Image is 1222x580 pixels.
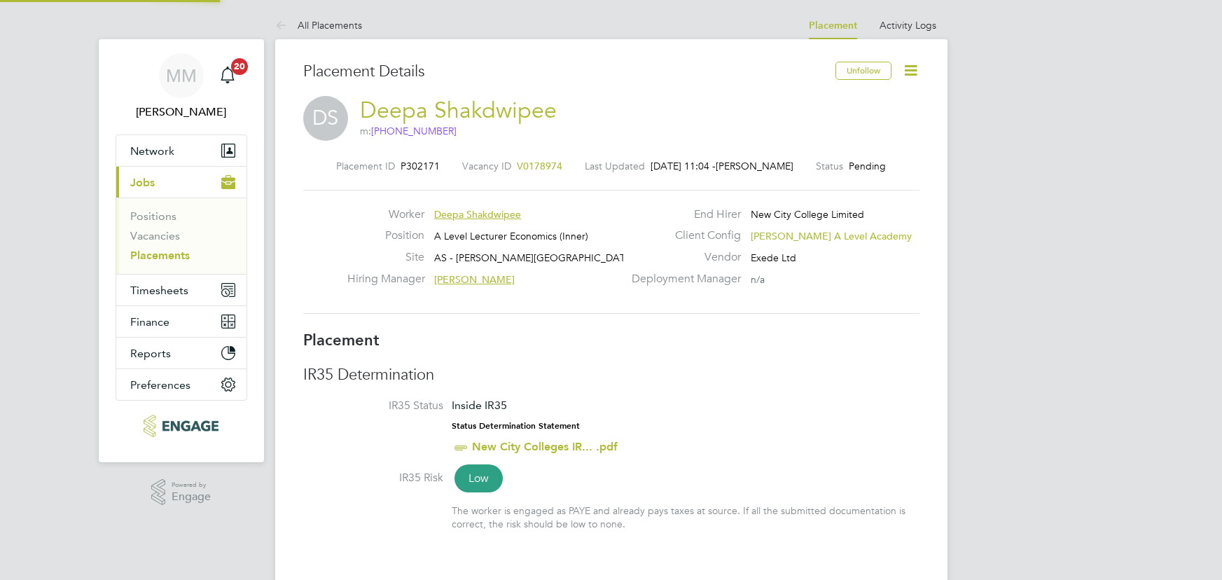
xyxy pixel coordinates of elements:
span: Jobs [130,176,155,189]
span: Exede Ltd [751,251,796,264]
span: Reports [130,347,171,360]
span: [PERSON_NAME] A Level Academy [751,230,912,242]
span: MM [166,67,197,85]
span: [DATE] 11:04 - [651,160,716,172]
span: New City College Limited [751,208,864,221]
label: IR35 Risk [303,471,443,485]
label: Client Config [623,228,741,243]
label: Placement ID [336,160,395,172]
div: The worker is engaged as PAYE and already pays taxes at source. If all the submitted documentatio... [452,504,919,530]
label: Deployment Manager [623,272,741,286]
div: Jobs [116,198,247,274]
button: Reports [116,338,247,368]
span: DS [303,96,348,141]
label: Site [347,250,424,265]
span: Engage [172,491,211,503]
span: Inside IR35 [452,399,507,412]
span: P302171 [401,160,440,172]
label: End Hirer [623,207,741,222]
span: Finance [130,315,169,329]
span: Pending [849,160,886,172]
h3: IR35 Determination [303,365,919,385]
span: 20 [231,58,248,75]
span: Preferences [130,378,190,392]
span: Powered by [172,479,211,491]
button: Finance [116,306,247,337]
a: Placement [809,20,857,32]
a: Deepa Shakdwipee [360,97,557,124]
label: Worker [347,207,424,222]
a: New City Colleges IR... .pdf [472,440,618,453]
span: Low [454,464,503,492]
button: Timesheets [116,275,247,305]
span: Deepa Shakdwipee [434,208,521,221]
span: n/a [751,273,765,286]
label: Hiring Manager [347,272,424,286]
a: Positions [130,209,176,223]
button: Preferences [116,369,247,400]
a: Powered byEngage [151,479,211,506]
span: [PERSON_NAME] [434,273,515,286]
strong: Status Determination Statement [452,421,580,431]
label: Last Updated [585,160,645,172]
nav: Main navigation [99,39,264,462]
span: [PERSON_NAME] [716,160,793,172]
a: Go to home page [116,415,247,437]
label: IR35 Status [303,399,443,413]
button: Network [116,135,247,166]
h3: Placement Details [303,62,825,82]
button: Jobs [116,167,247,198]
a: 20 [214,53,242,98]
span: A Level Lecturer Economics (Inner) [434,230,588,242]
span: Maddy Maguire [116,104,247,120]
span: Timesheets [130,284,188,297]
a: Placements [130,249,190,262]
img: xede-logo-retina.png [144,415,218,437]
button: Unfollow [835,62,891,80]
span: V0178974 [517,160,562,172]
label: Vacancy ID [462,160,511,172]
span: [PHONE_NUMBER] [371,125,457,137]
a: MM[PERSON_NAME] [116,53,247,120]
label: Status [816,160,843,172]
a: All Placements [275,19,362,32]
a: Vacancies [130,229,180,242]
label: Vendor [623,250,741,265]
a: Activity Logs [880,19,936,32]
b: Placement [303,331,380,350]
label: Position [347,228,424,243]
span: m: [360,125,457,137]
span: AS - [PERSON_NAME][GEOGRAPHIC_DATA] [434,251,634,264]
span: Network [130,144,174,158]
